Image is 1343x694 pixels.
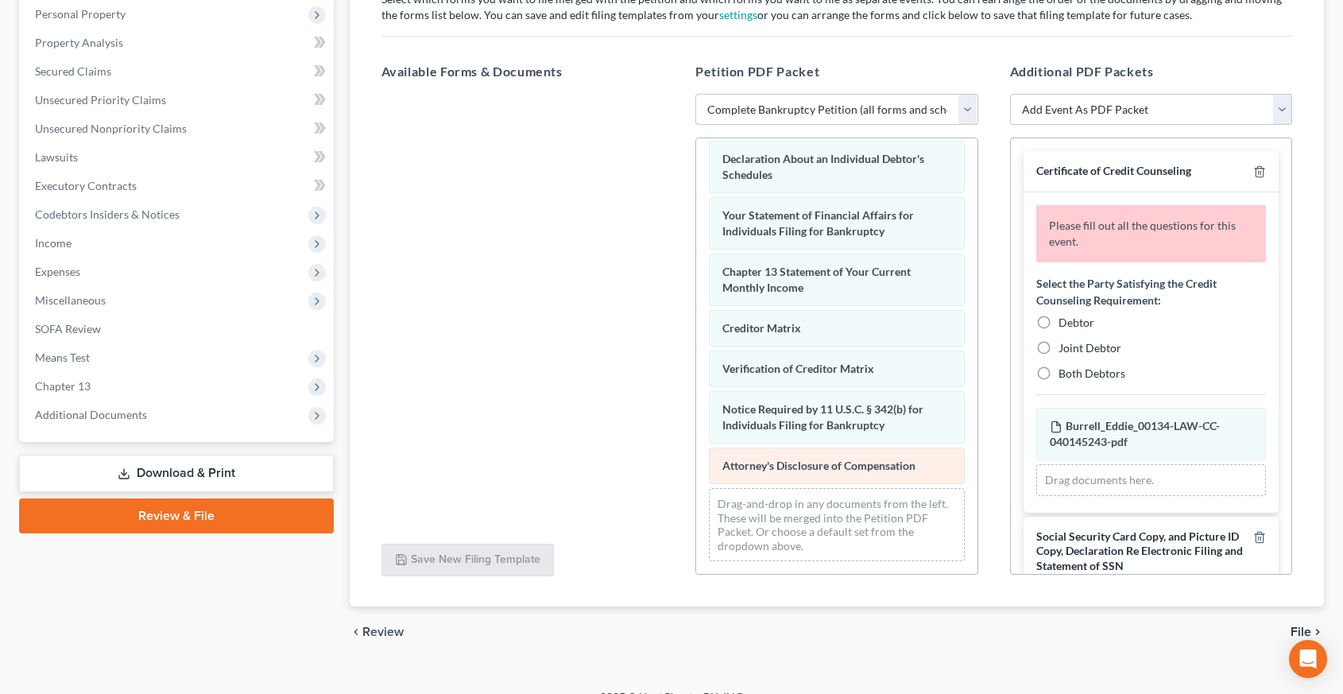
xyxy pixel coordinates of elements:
[722,152,924,181] span: Declaration About an Individual Debtor's Schedules
[22,86,334,114] a: Unsecured Priority Claims
[1059,366,1125,380] span: Both Debtors
[22,172,334,200] a: Executory Contracts
[695,64,819,79] span: Petition PDF Packet
[35,236,72,250] span: Income
[1036,275,1267,308] label: Select the Party Satisfying the Credit Counseling Requirement:
[1010,62,1293,81] h5: Additional PDF Packets
[35,207,180,221] span: Codebtors Insiders & Notices
[35,351,90,364] span: Means Test
[381,544,554,577] button: Save New Filing Template
[350,626,420,638] button: chevron_left Review
[35,379,91,393] span: Chapter 13
[35,36,123,49] span: Property Analysis
[1036,529,1248,574] div: Social Security Card Copy, and Picture ID Copy, Declaration Re Electronic Filing and Statement of...
[35,322,101,335] span: SOFA Review
[35,408,147,421] span: Additional Documents
[22,315,334,343] a: SOFA Review
[709,488,965,561] div: Drag-and-drop in any documents from the left. These will be merged into the Petition PDF Packet. ...
[722,402,923,432] span: Notice Required by 11 U.S.C. § 342(b) for Individuals Filing for Bankruptcy
[22,29,334,57] a: Property Analysis
[722,265,911,294] span: Chapter 13 Statement of Your Current Monthly Income
[35,122,187,135] span: Unsecured Nonpriority Claims
[35,93,166,107] span: Unsecured Priority Claims
[1289,640,1327,678] div: Open Intercom Messenger
[35,64,111,78] span: Secured Claims
[362,626,404,638] span: Review
[19,498,334,533] a: Review & File
[1036,464,1267,496] div: Drag documents here.
[35,7,126,21] span: Personal Property
[722,208,914,238] span: Your Statement of Financial Affairs for Individuals Filing for Bankruptcy
[1291,626,1311,638] span: File
[35,179,137,192] span: Executory Contracts
[1059,316,1094,329] span: Debtor
[19,455,334,492] a: Download & Print
[22,57,334,86] a: Secured Claims
[1059,341,1121,355] span: Joint Debtor
[35,265,80,278] span: Expenses
[35,150,78,164] span: Lawsuits
[350,626,362,638] i: chevron_left
[381,62,664,81] h5: Available Forms & Documents
[1049,219,1236,248] span: Please fill out all the questions for this event.
[1036,164,1191,177] span: Certificate of Credit Counseling
[719,8,757,21] a: settings
[722,321,801,335] span: Creditor Matrix
[1311,626,1324,638] i: chevron_right
[22,143,334,172] a: Lawsuits
[22,114,334,143] a: Unsecured Nonpriority Claims
[1050,419,1220,448] span: Burrell_Eddie_00134-LAW-CC-040145243-pdf
[35,293,106,307] span: Miscellaneous
[722,362,874,375] span: Verification of Creditor Matrix
[722,459,915,472] span: Attorney's Disclosure of Compensation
